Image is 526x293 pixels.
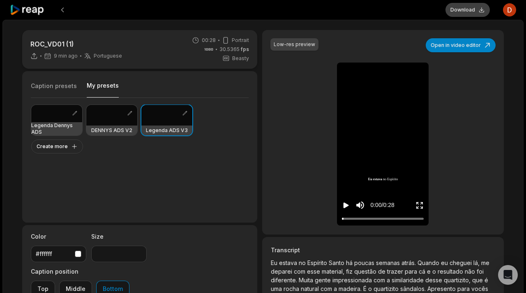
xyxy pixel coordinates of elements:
[425,277,444,284] span: desse
[427,268,432,275] span: e
[279,259,299,266] span: estava
[284,285,301,292] span: rocha
[31,246,86,262] button: #ffffff
[432,268,438,275] span: o
[354,268,378,275] span: questão
[274,41,315,48] div: Low-res preview
[332,277,374,284] span: impressionada
[294,268,307,275] span: com
[383,177,386,182] span: no
[219,46,249,53] span: 30.5365
[473,259,481,266] span: lá,
[31,82,77,98] button: Caption presets
[36,249,72,258] div: #ffffff
[387,268,405,275] span: trazer
[444,277,472,284] span: quartizito,
[299,277,315,284] span: Muita
[322,268,346,275] span: material,
[387,277,392,284] span: a
[363,285,368,292] span: É
[94,53,122,59] span: Portuguese
[419,268,427,275] span: cá
[329,259,346,266] span: Santo
[342,198,350,213] button: Play video
[232,37,249,44] span: Portrait
[271,277,299,284] span: diferente.
[481,259,489,266] span: me
[472,277,484,284] span: que
[355,200,365,210] button: Mute sound
[445,3,490,17] button: Download
[438,268,465,275] span: resultado
[232,55,249,62] span: Beasty
[378,268,387,275] span: de
[241,46,249,52] span: fps
[477,268,484,275] span: foi
[387,177,398,182] span: Espírito
[321,285,334,292] span: com
[315,277,332,284] span: gente
[31,267,129,276] label: Caption position
[91,232,147,241] label: Size
[392,277,425,284] span: similaridade
[87,81,119,98] button: My presets
[376,259,401,266] span: semanas
[271,259,279,266] span: Eu
[426,38,496,52] button: Open in video editor
[31,122,82,135] h3: Legenda Dennys ADS
[401,259,418,266] span: atrás.
[346,268,354,275] span: fiz
[54,53,78,59] span: 9 min ago
[427,285,457,292] span: Apresento
[373,177,382,181] span: estava
[307,268,322,275] span: esse
[301,285,321,292] span: natural
[484,277,488,284] span: é
[307,259,329,266] span: Espírito
[346,259,354,266] span: há
[354,259,376,266] span: poucas
[450,259,473,266] span: cheguei
[498,265,518,285] div: Open Intercom Messenger
[334,285,339,292] span: a
[271,268,294,275] span: deparei
[471,285,488,292] span: vocês
[418,259,441,266] span: Quando
[370,201,394,209] div: 0:00 / 0:28
[271,246,495,254] h3: Transcript
[368,177,372,182] span: Eu
[30,39,122,49] p: ROC_VD01 (1)
[146,127,188,134] h3: Legenda ADS V3
[31,140,83,153] button: Create more
[91,127,132,134] h3: DENNYS ADS V2
[339,285,363,292] span: madeira.
[415,198,424,213] button: Enter Fullscreen
[202,37,216,44] span: 00:28
[405,268,419,275] span: para
[374,277,387,284] span: com
[374,285,400,292] span: quartizito
[465,268,477,275] span: não
[368,285,374,292] span: o
[457,285,471,292] span: para
[31,232,86,241] label: Color
[441,259,450,266] span: eu
[299,259,307,266] span: no
[271,285,284,292] span: uma
[400,285,427,292] span: sândalos.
